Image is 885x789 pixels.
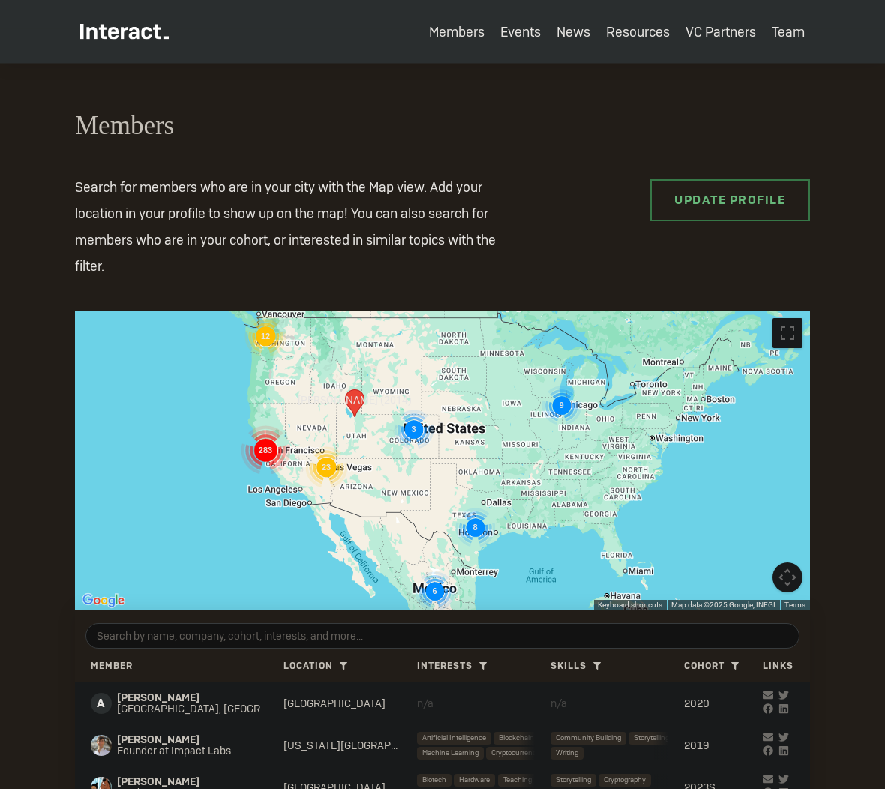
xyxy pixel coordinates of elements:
[556,747,578,760] span: Writing
[85,623,799,649] input: Search by name, company, cohort, interests, and more...
[491,747,540,760] span: Cryptocurrency
[422,774,446,787] span: Biotech
[541,385,581,425] div: 9
[772,23,805,40] a: Team
[455,508,495,547] div: 8
[75,109,810,144] h2: Members
[283,697,417,710] div: [GEOGRAPHIC_DATA]
[244,315,286,357] div: 12
[604,774,646,787] span: Cryptography
[556,774,591,787] span: Storytelling
[784,601,805,609] a: Terms (opens in new tab)
[283,739,417,752] div: [US_STATE][GEOGRAPHIC_DATA]
[91,661,133,673] span: Member
[394,409,433,449] div: 3
[650,179,811,221] a: Update Profile
[79,591,128,610] a: Open this area in Google Maps (opens a new window)
[117,745,257,757] span: Founder at Impact Labs
[429,23,484,40] a: Members
[500,23,541,40] a: Events
[117,734,257,746] span: [PERSON_NAME]
[684,739,763,752] div: 2019
[499,732,534,745] span: Blockchain
[422,732,486,745] span: Artificial Intelligence
[345,389,364,417] div: Salt Lake City
[772,318,802,348] button: Toggle fullscreen view
[80,24,169,40] img: Interact Logo
[503,774,532,787] span: Teaching
[598,600,662,610] button: Keyboard shortcuts
[684,661,724,673] span: Cohort
[59,174,532,279] p: Search for members who are in your city with the Map view. Add your location in your profile to s...
[550,661,586,673] span: Skills
[606,23,670,40] a: Resources
[763,661,793,673] span: Links
[305,446,347,488] div: 23
[415,571,454,611] div: 6
[459,774,490,787] span: Hardware
[671,601,775,609] span: Map data ©2025 Google, INEGI
[283,661,333,673] span: Location
[117,703,283,715] span: [GEOGRAPHIC_DATA], [GEOGRAPHIC_DATA]
[117,692,283,704] span: [PERSON_NAME]
[634,732,669,745] span: Storytelling
[79,591,128,610] img: Google
[556,732,621,745] span: Community Building
[684,697,763,710] div: 2020
[241,425,290,475] div: 283
[422,747,478,760] span: Machine Learning
[91,693,112,714] span: A
[417,661,472,673] span: Interests
[117,776,257,788] span: [PERSON_NAME]
[556,23,590,40] a: News
[772,562,802,592] button: Map camera controls
[685,23,756,40] a: VC Partners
